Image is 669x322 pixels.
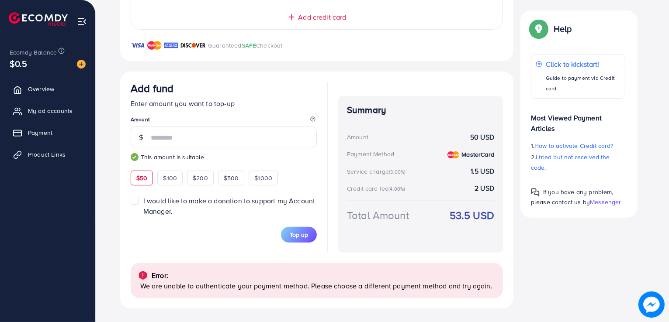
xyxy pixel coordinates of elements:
[531,152,625,173] p: 2.
[531,188,614,206] span: If you have any problem, please contact us by
[131,153,139,161] img: guide
[140,281,496,291] p: We are unable to authenticate your payment method. Please choose a different payment method and t...
[347,150,394,158] div: Payment Method
[281,227,317,243] button: Top up
[9,12,68,26] img: logo
[389,168,406,175] small: (3.00%)
[7,124,89,141] a: Payment
[28,106,73,115] span: My ad accounts
[10,57,28,70] span: $0.5
[475,183,494,193] strong: 2 USD
[242,41,257,50] span: SAFE
[163,174,177,182] span: $100
[28,128,52,137] span: Payment
[28,150,66,159] span: Product Links
[7,146,89,163] a: Product Links
[640,293,663,316] img: image
[152,270,168,281] p: Error:
[131,82,173,95] h3: Add fund
[7,80,89,98] a: Overview
[180,40,206,51] img: brand
[77,60,86,69] img: image
[131,153,317,161] small: This amount is suitable
[590,198,621,206] span: Messenger
[290,230,308,239] span: Top up
[138,270,148,281] img: alert
[388,185,405,192] small: (4.00%)
[136,174,147,182] span: $50
[254,174,272,182] span: $1000
[224,174,239,182] span: $500
[546,73,620,94] p: Guide to payment via Credit card
[531,153,610,172] span: I tried but not received the code.
[10,48,57,57] span: Ecomdy Balance
[208,40,283,51] p: Guaranteed Checkout
[7,102,89,120] a: My ad accounts
[531,188,540,197] img: Popup guide
[298,12,346,22] span: Add credit card
[450,208,494,223] strong: 53.5 USD
[447,151,459,158] img: credit
[554,24,572,34] p: Help
[534,141,613,150] span: How to activate Credit card?
[347,167,408,176] div: Service charge
[471,166,494,176] strong: 1.5 USD
[531,106,625,134] p: Most Viewed Payment Articles
[193,174,208,182] span: $200
[347,208,409,223] div: Total Amount
[28,85,54,93] span: Overview
[164,40,178,51] img: brand
[147,40,162,51] img: brand
[131,40,145,51] img: brand
[347,105,494,116] h4: Summary
[347,133,368,141] div: Amount
[531,140,625,151] p: 1.
[131,116,317,127] legend: Amount
[461,150,494,159] strong: MasterCard
[131,98,317,109] p: Enter amount you want to top-up
[347,184,408,193] div: Credit card fee
[546,59,620,69] p: Click to kickstart!
[531,21,547,37] img: Popup guide
[77,17,87,27] img: menu
[143,196,315,216] span: I would like to make a donation to support my Account Manager.
[470,132,494,142] strong: 50 USD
